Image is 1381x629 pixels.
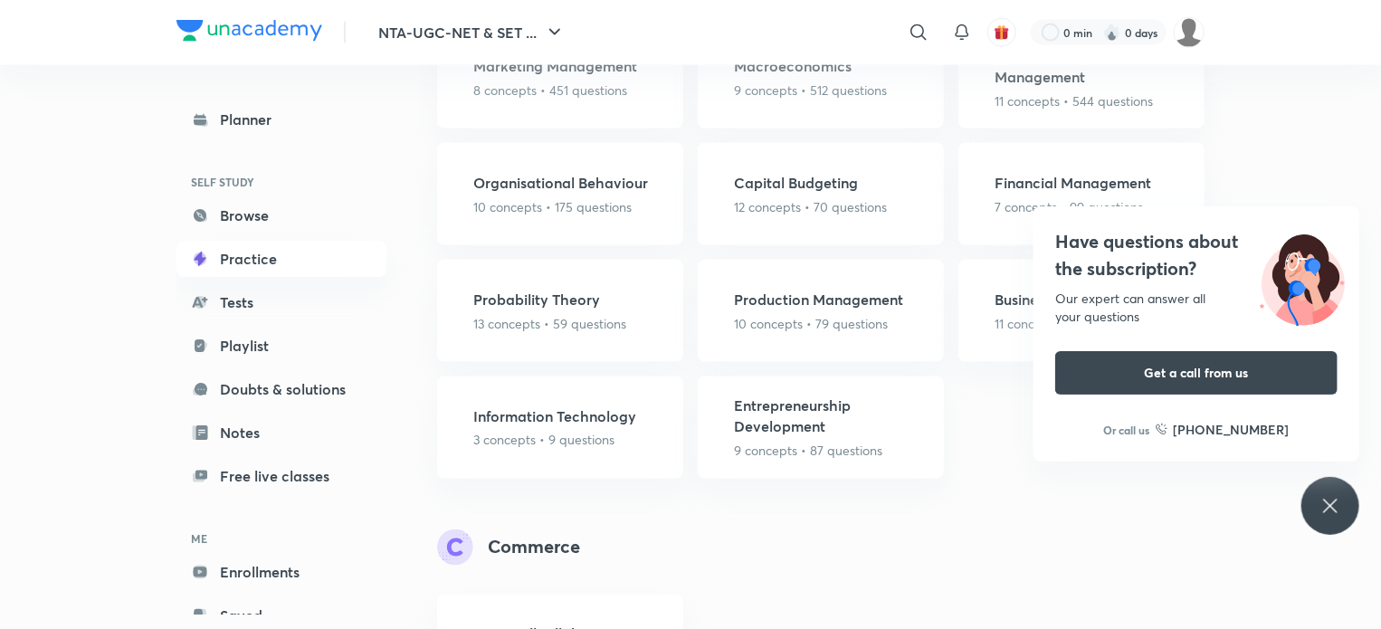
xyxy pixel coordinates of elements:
h5: Business Environment [995,289,1145,310]
button: Get a call from us [1055,351,1338,395]
a: Free live classes [176,458,386,494]
h5: Organisational Behaviour [473,172,648,194]
a: Playlist [176,328,386,364]
p: 7 concepts • 99 questions [995,197,1151,216]
h4: Have questions about the subscription? [1055,228,1338,282]
img: TARUN [1174,17,1205,48]
img: avatar [994,24,1010,41]
img: ttu_illustration_new.svg [1245,228,1359,326]
h6: [PHONE_NUMBER] [1174,420,1290,439]
a: [PHONE_NUMBER] [1156,420,1290,439]
p: 3 concepts • 9 questions [473,431,636,450]
img: syllabus [437,529,473,566]
h4: Commerce [488,534,580,561]
h5: Production Management [734,289,903,310]
h5: Financial Management [995,172,1151,194]
a: Tests [176,284,386,320]
p: 11 concepts • 47 questions [995,314,1145,333]
h5: Macroeconomics [734,55,887,77]
a: Planner [176,101,386,138]
h5: Marketing Management [473,55,637,77]
a: Notes [176,415,386,451]
h6: ME [176,523,386,554]
img: streak [1103,24,1121,42]
p: 12 concepts • 70 questions [734,197,887,216]
button: avatar [987,18,1016,47]
p: 11 concepts • 544 questions [995,91,1194,110]
p: 8 concepts • 451 questions [473,81,637,100]
h5: Entrepreneurship Development [734,395,933,438]
button: NTA-UGC-NET & SET ... [367,14,576,51]
h5: Information Technology [473,405,636,427]
img: Company Logo [176,20,322,42]
p: 10 concepts • 79 questions [734,314,903,333]
a: Company Logo [176,20,322,46]
p: 10 concepts • 175 questions [473,197,648,216]
h5: Capital Budgeting [734,172,887,194]
a: Doubts & solutions [176,371,386,407]
h5: Human Resource Management [995,44,1194,88]
div: Our expert can answer all your questions [1055,290,1338,326]
p: 9 concepts • 87 questions [734,442,933,461]
a: Browse [176,197,386,233]
h5: Probability Theory [473,289,626,310]
h6: SELF STUDY [176,167,386,197]
a: Practice [176,241,386,277]
p: Or call us [1104,422,1150,438]
p: 13 concepts • 59 questions [473,314,626,333]
p: 9 concepts • 512 questions [734,81,887,100]
a: Enrollments [176,554,386,590]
